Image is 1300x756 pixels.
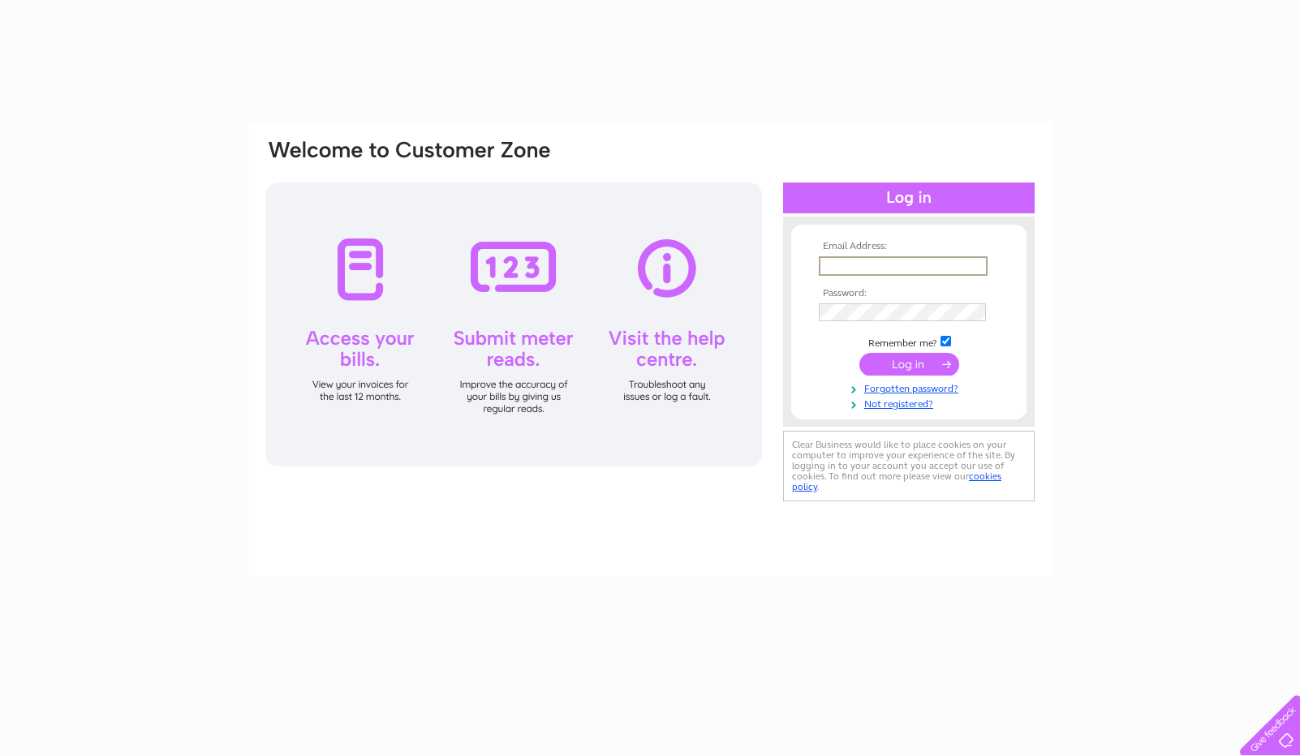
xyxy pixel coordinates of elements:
a: Forgotten password? [819,380,1003,395]
input: Submit [859,353,959,376]
a: Not registered? [819,395,1003,410]
th: Password: [815,288,1003,299]
th: Email Address: [815,241,1003,252]
div: Clear Business would like to place cookies on your computer to improve your experience of the sit... [783,431,1035,501]
a: cookies policy [792,470,1001,492]
td: Remember me? [815,333,1003,350]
